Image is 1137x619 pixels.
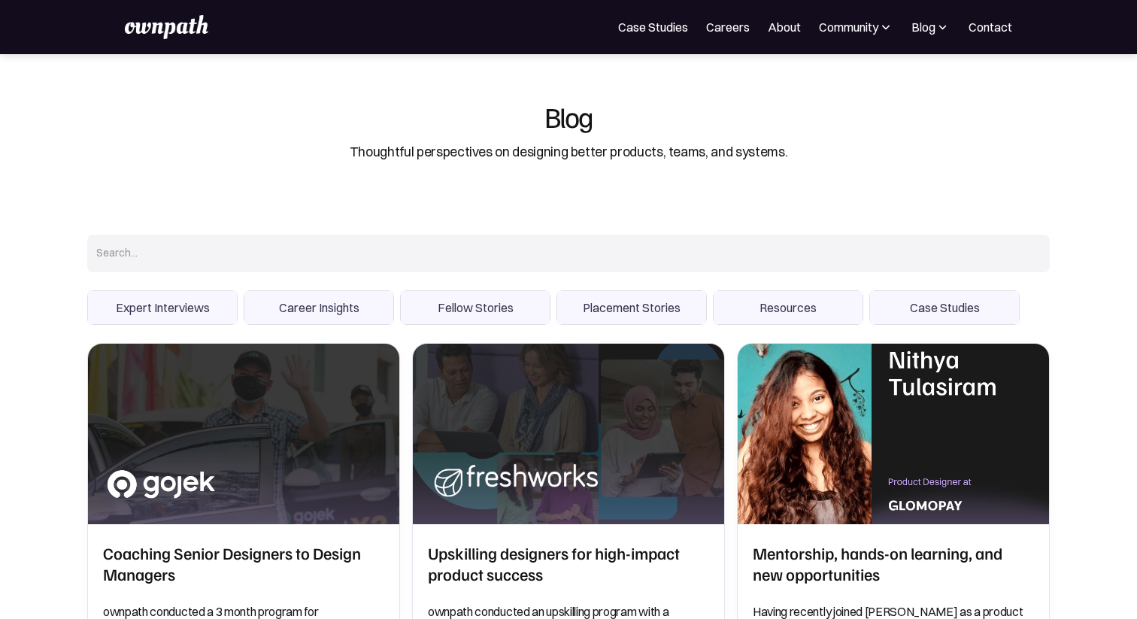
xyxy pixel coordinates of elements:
[738,344,1049,524] img: Mentorship, hands-on learning, and new opportunities
[713,290,863,325] div: 5 of 6
[401,291,550,324] span: Fellow Stories
[244,291,393,324] span: Career Insights
[819,18,893,36] div: Community
[869,290,1020,325] div: 6 of 6
[870,291,1019,324] span: Case Studies
[753,542,1034,584] h2: Mentorship, hands-on learning, and new opportunities
[428,542,709,584] h2: Upskilling designers for high-impact product success
[556,290,707,325] div: 4 of 6
[618,18,688,36] a: Case Studies
[557,291,706,324] span: Placement Stories
[768,18,801,36] a: About
[244,290,394,325] div: 2 of 6
[911,18,935,36] div: Blog
[350,142,787,162] div: Thoughtful perspectives on designing better products, teams, and systems.
[87,290,238,325] div: 1 of 6
[706,18,750,36] a: Careers
[88,291,237,324] span: Expert Interviews
[87,290,1050,325] div: carousel
[400,290,550,325] div: 3 of 6
[87,235,1050,272] input: Search...
[88,344,399,524] img: Coaching Senior Designers to Design Managers
[544,102,593,131] div: Blog
[714,291,863,324] span: Resources
[819,18,878,36] div: Community
[87,235,1050,325] form: Search
[413,344,724,524] img: Upskilling designers for high-impact product success
[969,18,1012,36] a: Contact
[911,18,951,36] div: Blog
[103,542,384,584] h2: Coaching Senior Designers to Design Managers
